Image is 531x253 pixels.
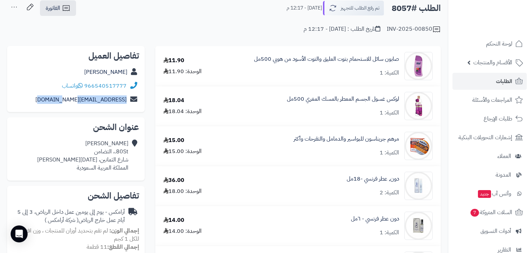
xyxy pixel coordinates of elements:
button: تم رفع الطلب للتجهيز [323,1,384,16]
div: الوحدة: 18.04 [163,107,202,116]
div: 18.04 [163,96,184,105]
span: الطلبات [496,76,512,86]
a: أدوات التسويق [452,223,527,240]
a: لوحة التحكم [452,35,527,52]
div: تاريخ الطلب : [DATE] - 12:17 م [304,25,380,33]
div: الوحدة: 18.00 [163,187,202,195]
a: [EMAIL_ADDRESS][DOMAIN_NAME] [35,95,127,104]
h2: عنوان الشحن [13,123,139,131]
div: الوحدة: 15.00 [163,147,202,155]
a: وآتس آبجديد [452,185,527,202]
span: 7 [471,209,479,217]
div: الكمية: 1 [380,109,399,117]
div: INV-2025-00850 [387,25,441,34]
span: المدونة [496,170,511,180]
small: 11 قطعة [87,243,139,251]
div: الكمية: 1 [380,149,399,157]
div: أرامكس - يوم إلى يومين عمل داخل الرياض، 3 إلى 5 أيام عمل خارج الرياض [13,208,125,224]
a: دون عطر فرنسي - ٦مل [351,215,399,223]
a: صابون سائل للاستحمام بتوت العليق والتوت الأسود من هوبي 500مل [254,55,399,63]
a: واتساب [62,82,83,90]
span: لم تقم بتحديد أوزان للمنتجات ، وزن افتراضي للكل 1 كجم [15,226,139,243]
span: لوحة التحكم [486,39,512,49]
span: ( شركة أرامكس ) [45,216,79,224]
img: 1759384336-DA3A0FB7-AD17-4816-BF27-6F8AEED97DD0-90x90.jpeg [405,172,432,200]
a: لوكس غسول الجسم المعطر بالمسك المغري 500مل [287,95,399,103]
img: 1721719842-2AA87728-4B69-4084-B2F7-6A70E7A81266-90x90.jpeg [405,92,432,120]
a: دون, عطر فرنسي -18مل [347,175,399,183]
div: 36.00 [163,176,184,184]
span: إشعارات التحويلات البنكية [458,133,512,142]
div: الوحدة: 11.90 [163,67,202,76]
a: العملاء [452,148,527,165]
a: إشعارات التحويلات البنكية [452,129,527,146]
a: 966540517777 [84,82,127,90]
a: السلات المتروكة7 [452,204,527,221]
strong: إجمالي القطع: [107,243,139,251]
div: Open Intercom Messenger [11,225,28,242]
h2: تفاصيل العميل [13,52,139,60]
a: الفاتورة [40,0,76,16]
img: 1726070679-857FAD1F-1FB7-462E-8423-833B87657204-90x90.jpeg [405,52,432,80]
span: الأقسام والمنتجات [473,58,512,67]
span: الفاتورة [46,4,60,12]
span: طلبات الإرجاع [484,114,512,124]
div: 11.90 [163,57,184,65]
span: العملاء [497,151,511,161]
div: 14.00 [163,216,184,224]
a: الطلبات [452,73,527,90]
span: السلات المتروكة [470,207,512,217]
img: 1751551621-B400D3D1-1B1F-4566-ADD4-CDBE5F80279F-90x90.jpeg [405,132,432,160]
span: وآتس آب [477,189,511,199]
strong: إجمالي الوزن: [109,226,139,235]
div: الكمية: 1 [380,229,399,237]
div: الكمية: 1 [380,69,399,77]
a: المراجعات والأسئلة [452,92,527,108]
a: المدونة [452,166,527,183]
span: جديد [478,190,491,198]
div: الوحدة: 14.00 [163,227,202,235]
div: 15.00 [163,136,184,145]
img: 1759386008-1C2E09E6-C733-4ECA-AF99-ABF1A0E91AFE-90x90.jpeg [405,212,432,240]
span: المراجعات والأسئلة [472,95,512,105]
a: طلبات الإرجاع [452,110,527,127]
a: مرهم جريناسون للبواسير والدمامل والتقرحات وأكثر [294,135,399,143]
h2: الطلب #8057 [392,1,441,16]
small: [DATE] - 12:17 م [287,5,322,12]
div: الكمية: 2 [380,189,399,197]
img: logo-2.png [483,19,524,34]
a: [PERSON_NAME] [84,68,127,76]
h2: تفاصيل الشحن [13,192,139,200]
span: أدوات التسويق [480,226,511,236]
div: [PERSON_NAME] 80St.، التضامن شارع الثمانين، [DATE][PERSON_NAME] المملكة العربية السعودية [37,140,128,172]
